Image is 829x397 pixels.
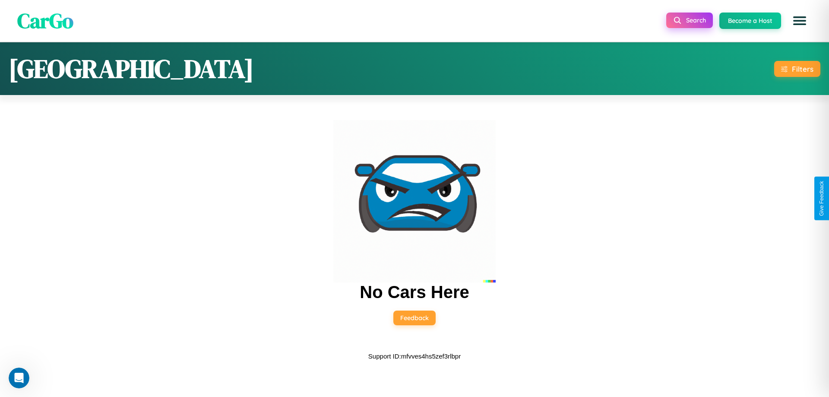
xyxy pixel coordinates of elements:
div: Filters [792,64,813,73]
p: Support ID: mfvves4hs5zef3rlbpr [368,350,461,362]
img: car [333,120,496,283]
span: CarGo [17,6,73,35]
button: Filters [774,61,820,77]
div: Give Feedback [819,181,825,216]
button: Search [666,13,713,28]
iframe: Intercom live chat [9,368,29,388]
h1: [GEOGRAPHIC_DATA] [9,51,254,86]
button: Open menu [788,9,812,33]
h2: No Cars Here [360,283,469,302]
span: Search [686,16,706,24]
button: Feedback [393,311,436,325]
button: Become a Host [719,13,781,29]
